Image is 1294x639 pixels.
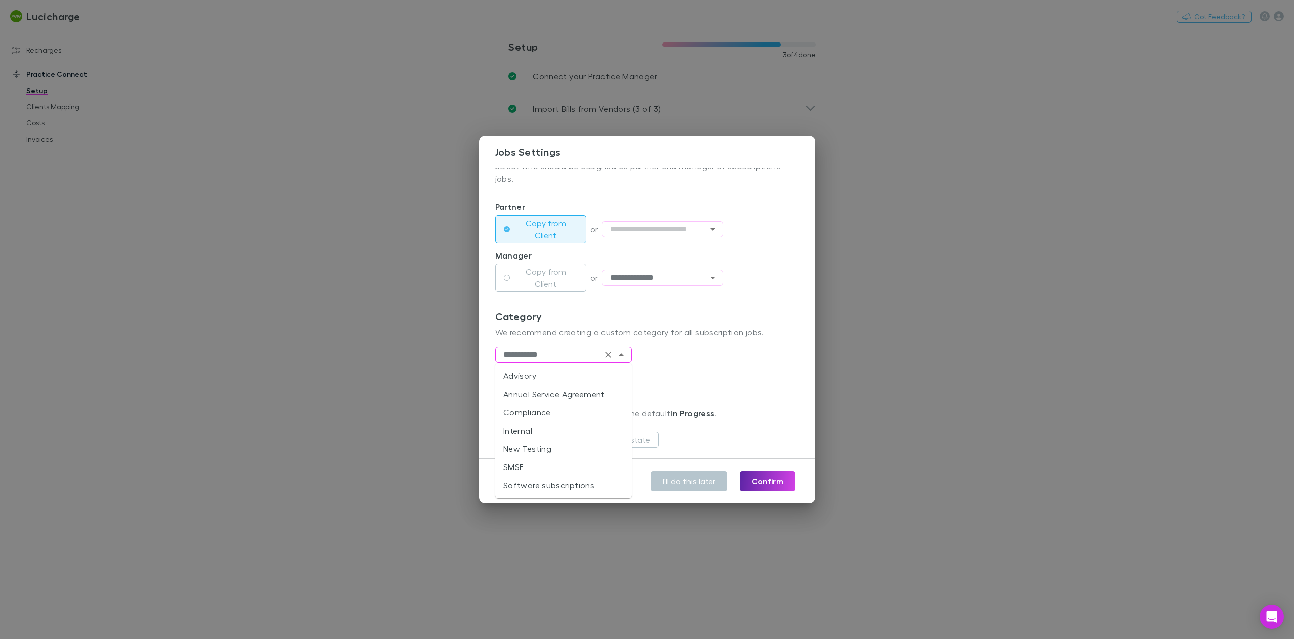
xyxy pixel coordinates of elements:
[495,160,799,185] p: Select who should be assigned as partner and manager of subscriptions jobs.
[651,471,727,491] button: I'll do this later
[495,146,815,158] h3: Jobs Settings
[601,348,615,362] button: Clear
[495,458,632,476] li: SMSF
[495,407,799,419] p: You can select a other than the default .
[495,215,586,243] button: Copy from Client
[495,310,799,322] h3: Category
[1260,605,1284,629] div: Open Intercom Messenger
[495,440,632,458] li: New Testing
[614,348,628,362] button: Close
[590,272,602,284] p: or
[495,326,799,338] p: We recommend creating a custom category for all subscription jobs.
[495,367,632,385] li: Advisory
[514,266,578,290] label: Copy from Client
[495,249,799,262] p: Manager
[706,222,720,236] button: Open
[495,403,632,421] li: Compliance
[495,385,632,403] li: Annual Service Agreement
[495,421,632,440] li: Internal
[740,471,795,491] button: Confirm
[495,476,632,494] li: Software subscriptions
[495,391,799,403] h3: State
[514,217,578,241] label: Copy from Client
[495,264,586,292] button: Copy from Client
[590,223,602,235] p: or
[706,271,720,285] button: Open
[495,201,799,213] p: Partner
[670,408,714,418] strong: In Progress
